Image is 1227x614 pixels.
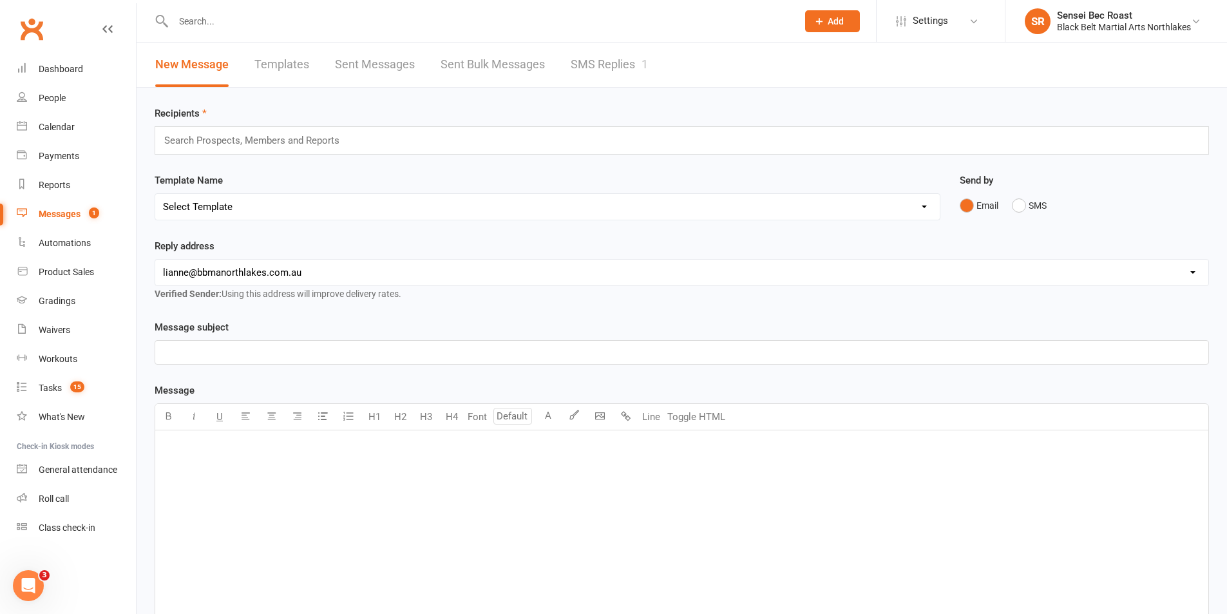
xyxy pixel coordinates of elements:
[39,325,70,335] div: Waivers
[413,404,439,430] button: H3
[39,93,66,103] div: People
[17,456,136,484] a: General attendance kiosk mode
[17,484,136,513] a: Roll call
[441,43,545,87] a: Sent Bulk Messages
[17,258,136,287] a: Product Sales
[17,345,136,374] a: Workouts
[361,404,387,430] button: H1
[17,142,136,171] a: Payments
[169,12,788,30] input: Search...
[70,381,84,392] span: 15
[638,404,664,430] button: Line
[39,151,79,161] div: Payments
[39,64,83,74] div: Dashboard
[155,43,229,87] a: New Message
[155,106,207,121] label: Recipients
[1025,8,1051,34] div: SR
[17,113,136,142] a: Calendar
[805,10,860,32] button: Add
[17,55,136,84] a: Dashboard
[642,57,648,71] div: 1
[155,289,401,299] span: Using this address will improve delivery rates.
[39,180,70,190] div: Reports
[387,404,413,430] button: H2
[39,267,94,277] div: Product Sales
[207,404,233,430] button: U
[15,13,48,45] a: Clubworx
[216,411,223,423] span: U
[1012,193,1047,218] button: SMS
[17,229,136,258] a: Automations
[39,122,75,132] div: Calendar
[17,200,136,229] a: Messages 1
[464,404,490,430] button: Font
[155,320,229,335] label: Message subject
[913,6,948,35] span: Settings
[155,173,223,188] label: Template Name
[39,383,62,393] div: Tasks
[335,43,415,87] a: Sent Messages
[155,238,214,254] label: Reply address
[17,84,136,113] a: People
[571,43,648,87] a: SMS Replies1
[39,465,117,475] div: General attendance
[17,513,136,542] a: Class kiosk mode
[493,408,532,425] input: Default
[39,296,75,306] div: Gradings
[17,171,136,200] a: Reports
[39,494,69,504] div: Roll call
[155,289,222,299] strong: Verified Sender:
[17,287,136,316] a: Gradings
[39,209,81,219] div: Messages
[17,403,136,432] a: What's New
[828,16,844,26] span: Add
[13,570,44,601] iframe: Intercom live chat
[1057,21,1191,33] div: Black Belt Martial Arts Northlakes
[89,207,99,218] span: 1
[960,193,998,218] button: Email
[17,316,136,345] a: Waivers
[17,374,136,403] a: Tasks 15
[39,523,95,533] div: Class check-in
[254,43,309,87] a: Templates
[155,383,195,398] label: Message
[439,404,464,430] button: H4
[1057,10,1191,21] div: Sensei Bec Roast
[39,412,85,422] div: What's New
[960,173,993,188] label: Send by
[39,238,91,248] div: Automations
[39,354,77,364] div: Workouts
[39,570,50,580] span: 3
[664,404,728,430] button: Toggle HTML
[535,404,561,430] button: A
[163,132,352,149] input: Search Prospects, Members and Reports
